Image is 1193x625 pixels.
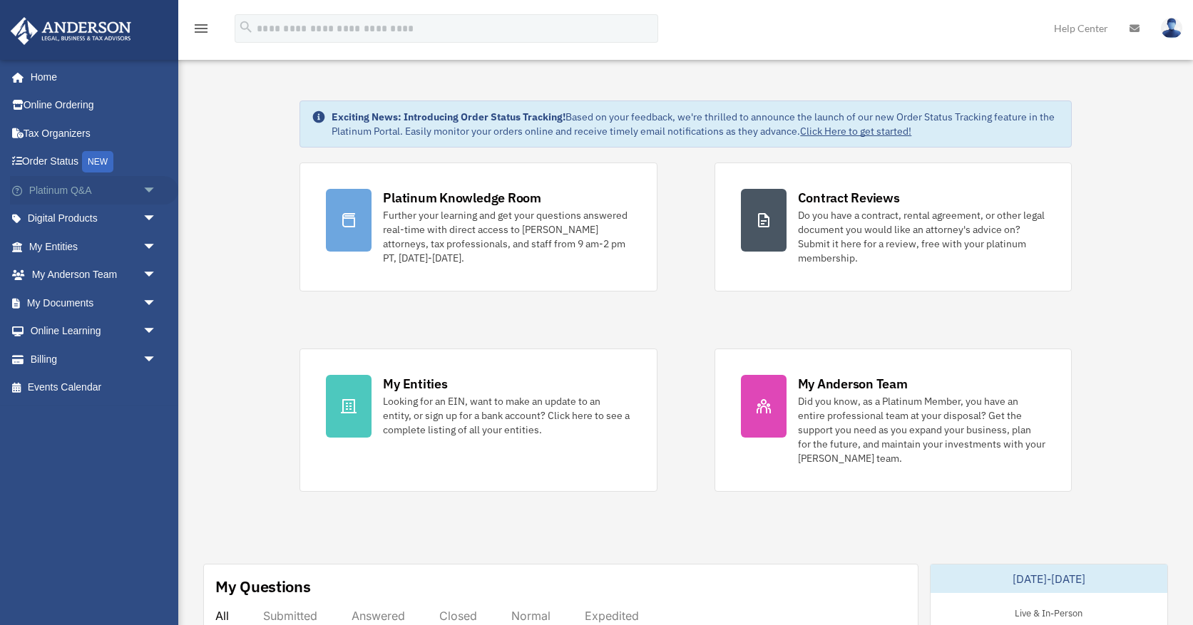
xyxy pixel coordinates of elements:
[800,125,911,138] a: Click Here to get started!
[193,20,210,37] i: menu
[511,609,551,623] div: Normal
[931,564,1167,593] div: [DATE]-[DATE]
[10,205,178,233] a: Digital Productsarrow_drop_down
[215,609,229,623] div: All
[143,317,171,346] span: arrow_drop_down
[383,394,630,437] div: Looking for an EIN, want to make an update to an entity, or sign up for a bank account? Click her...
[215,576,311,597] div: My Questions
[10,91,178,120] a: Online Ordering
[585,609,639,623] div: Expedited
[715,348,1072,492] a: My Anderson Team Did you know, as a Platinum Member, you have an entire professional team at your...
[238,19,254,35] i: search
[10,176,178,205] a: Platinum Q&Aarrow_drop_down
[6,17,135,45] img: Anderson Advisors Platinum Portal
[143,205,171,234] span: arrow_drop_down
[798,208,1045,265] div: Do you have a contract, rental agreement, or other legal document you would like an attorney's ad...
[143,345,171,374] span: arrow_drop_down
[143,289,171,318] span: arrow_drop_down
[798,394,1045,465] div: Did you know, as a Platinum Member, you have an entire professional team at your disposal? Get th...
[143,261,171,290] span: arrow_drop_down
[10,345,178,373] a: Billingarrow_drop_down
[1003,604,1094,619] div: Live & In-Person
[798,375,908,393] div: My Anderson Team
[332,110,565,123] strong: Exciting News: Introducing Order Status Tracking!
[1161,18,1182,38] img: User Pic
[299,162,657,291] a: Platinum Knowledge Room Further your learning and get your questions answered real-time with dire...
[10,119,178,148] a: Tax Organizers
[352,609,405,623] div: Answered
[10,232,178,261] a: My Entitiesarrow_drop_down
[193,25,210,37] a: menu
[263,609,317,623] div: Submitted
[715,162,1072,291] a: Contract Reviews Do you have a contract, rental agreement, or other legal document you would like...
[10,148,178,177] a: Order StatusNEW
[143,232,171,262] span: arrow_drop_down
[332,110,1059,138] div: Based on your feedback, we're thrilled to announce the launch of our new Order Status Tracking fe...
[299,348,657,492] a: My Entities Looking for an EIN, want to make an update to an entity, or sign up for a bank accoun...
[10,373,178,402] a: Events Calendar
[10,317,178,346] a: Online Learningarrow_drop_down
[383,189,541,207] div: Platinum Knowledge Room
[798,189,900,207] div: Contract Reviews
[10,63,171,91] a: Home
[439,609,477,623] div: Closed
[383,208,630,265] div: Further your learning and get your questions answered real-time with direct access to [PERSON_NAM...
[143,176,171,205] span: arrow_drop_down
[383,375,447,393] div: My Entities
[10,289,178,317] a: My Documentsarrow_drop_down
[82,151,113,172] div: NEW
[10,261,178,289] a: My Anderson Teamarrow_drop_down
